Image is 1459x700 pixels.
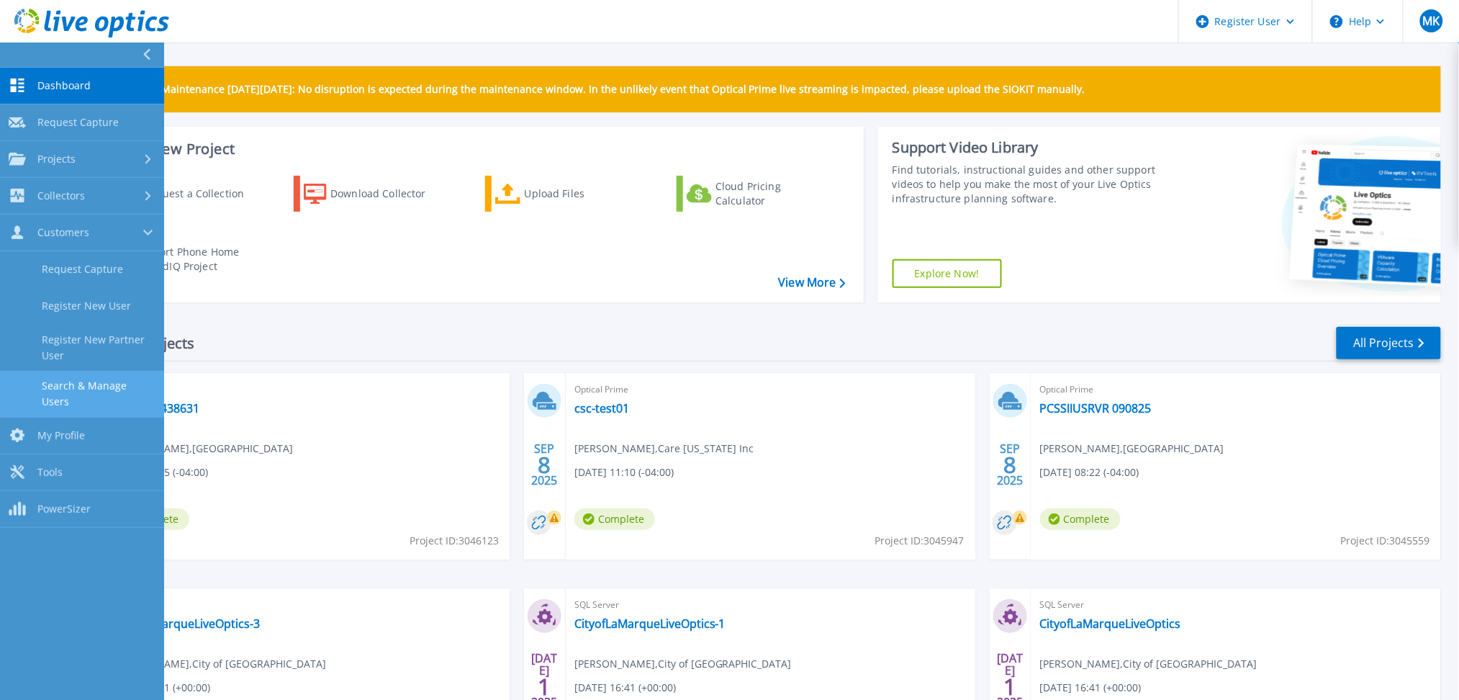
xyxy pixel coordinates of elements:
span: Projects [37,153,76,166]
a: Upload Files [485,176,646,212]
a: csc-test01 [574,401,629,416]
span: 8 [1003,459,1016,471]
span: Project ID: 3045947 [875,533,965,549]
span: 1 [538,681,551,693]
div: Support Video Library [893,138,1180,157]
div: Cloud Pricing Calculator [715,179,831,208]
a: PCSSIIUSRVR 090825 [1040,401,1152,416]
span: [PERSON_NAME] , [GEOGRAPHIC_DATA] [1040,441,1224,457]
span: Optical Prime [109,382,501,398]
a: Cloud Pricing Calculator [677,176,837,212]
span: Request Capture [37,116,119,129]
span: Collectors [37,189,85,202]
span: Complete [1040,508,1121,530]
span: [DATE] 16:41 (+00:00) [574,680,676,696]
a: Explore Now! [893,259,1002,288]
a: CityofLaMarqueLiveOptics-3 [109,616,260,631]
span: Complete [574,508,655,530]
div: Find tutorials, instructional guides and other support videos to help you make the most of your L... [893,163,1180,206]
a: All Projects [1337,327,1441,359]
a: Request a Collection [102,176,263,212]
span: [DATE] 11:10 (-04:00) [574,465,674,480]
span: [DATE] 16:41 (+00:00) [1040,680,1142,696]
a: CityofLaMarqueLiveOptics-1 [574,616,726,631]
span: 1 [1003,681,1016,693]
div: SEP 2025 [996,439,1024,491]
span: PowerSizer [37,503,91,516]
span: Tools [37,466,63,479]
span: SQL Server [574,597,967,613]
div: Request a Collection [143,179,258,208]
a: CityofLaMarqueLiveOptics [1040,616,1181,631]
div: Download Collector [330,179,446,208]
span: Project ID: 3046123 [410,533,499,549]
h3: Start a New Project [102,141,845,157]
span: 8 [538,459,551,471]
span: My Profile [37,429,85,442]
div: Upload Files [525,179,640,208]
span: Dashboard [37,79,91,92]
p: Scheduled Maintenance [DATE][DATE]: No disruption is expected during the maintenance window. In t... [107,84,1085,95]
div: Import Phone Home CloudIQ Project [141,245,253,274]
a: Download Collector [294,176,454,212]
span: SQL Server [1040,597,1432,613]
span: [PERSON_NAME] , [GEOGRAPHIC_DATA] [109,441,293,457]
span: Project ID: 3045559 [1341,533,1430,549]
span: Customers [37,226,89,239]
span: SQL Server [109,597,501,613]
span: [PERSON_NAME] , City of [GEOGRAPHIC_DATA] [1040,656,1257,672]
div: SEP 2025 [530,439,558,491]
a: View More [779,276,846,290]
span: Optical Prime [574,382,967,398]
span: [DATE] 08:22 (-04:00) [1040,465,1139,480]
span: Optical Prime [1040,382,1432,398]
span: [PERSON_NAME] , City of [GEOGRAPHIC_DATA] [574,656,792,672]
span: [PERSON_NAME] , Care [US_STATE] Inc [574,441,754,457]
span: [PERSON_NAME] , City of [GEOGRAPHIC_DATA] [109,656,326,672]
span: MK [1422,15,1440,27]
